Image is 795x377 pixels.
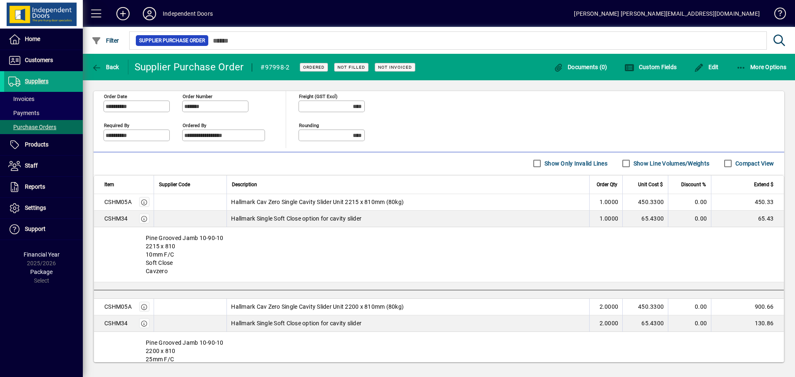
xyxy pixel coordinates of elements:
[543,159,607,168] label: Show Only Invalid Lines
[597,180,617,189] span: Order Qty
[183,93,212,99] mat-label: Order number
[4,198,83,219] a: Settings
[25,162,38,169] span: Staff
[25,183,45,190] span: Reports
[754,180,773,189] span: Extend $
[135,60,244,74] div: Supplier Purchase Order
[25,141,48,148] span: Products
[231,214,361,223] span: Hallmark Single Soft Close option for cavity slider
[4,120,83,134] a: Purchase Orders
[711,315,784,332] td: 130.86
[104,319,128,327] div: CSHM34
[104,214,128,223] div: CSHM34
[668,194,711,211] td: 0.00
[163,7,213,20] div: Independent Doors
[622,194,668,211] td: 450.3300
[25,57,53,63] span: Customers
[299,122,319,128] mat-label: Rounding
[622,315,668,332] td: 65.4300
[337,65,365,70] span: Not Filled
[25,36,40,42] span: Home
[231,198,404,206] span: Hallmark Cav Zero Single Cavity Slider Unit 2215 x 810mm (80kg)
[94,227,784,282] div: Pine Grooved Jamb 10-90-10 2215 x 810 10mm F/C Soft Close Cavzero
[736,64,787,70] span: More Options
[4,156,83,176] a: Staff
[554,64,607,70] span: Documents (0)
[624,64,677,70] span: Custom Fields
[694,64,719,70] span: Edit
[638,180,663,189] span: Unit Cost $
[4,134,83,155] a: Products
[92,37,119,44] span: Filter
[711,211,784,227] td: 65.43
[25,204,46,211] span: Settings
[104,303,132,311] div: CSHM05A
[4,92,83,106] a: Invoices
[574,7,760,20] div: [PERSON_NAME] [PERSON_NAME][EMAIL_ADDRESS][DOMAIN_NAME]
[231,319,361,327] span: Hallmark Single Soft Close option for cavity slider
[25,226,46,232] span: Support
[110,6,136,21] button: Add
[232,180,257,189] span: Description
[589,211,622,227] td: 1.0000
[8,124,56,130] span: Purchase Orders
[711,299,784,315] td: 900.66
[4,106,83,120] a: Payments
[668,211,711,227] td: 0.00
[378,65,412,70] span: Not Invoiced
[139,36,205,45] span: Supplier Purchase Order
[622,60,679,74] button: Custom Fields
[552,60,609,74] button: Documents (0)
[299,93,337,99] mat-label: Freight (GST excl)
[668,315,711,332] td: 0.00
[4,177,83,197] a: Reports
[4,219,83,240] a: Support
[260,61,289,74] div: #97998-2
[768,2,785,29] a: Knowledge Base
[24,251,60,258] span: Financial Year
[734,60,789,74] button: More Options
[734,159,774,168] label: Compact View
[4,50,83,71] a: Customers
[231,303,404,311] span: Hallmark Cav Zero Single Cavity Slider Unit 2200 x 810mm (80kg)
[668,299,711,315] td: 0.00
[92,64,119,70] span: Back
[83,60,128,74] app-page-header-button: Back
[104,180,114,189] span: Item
[692,60,721,74] button: Edit
[136,6,163,21] button: Profile
[622,299,668,315] td: 450.3300
[104,198,132,206] div: CSHM05A
[183,122,206,128] mat-label: Ordered by
[4,29,83,50] a: Home
[303,65,325,70] span: Ordered
[104,93,127,99] mat-label: Order date
[711,194,784,211] td: 450.33
[30,269,53,275] span: Package
[89,60,121,74] button: Back
[159,180,190,189] span: Supplier Code
[25,78,48,84] span: Suppliers
[589,194,622,211] td: 1.0000
[104,122,129,128] mat-label: Required by
[8,110,39,116] span: Payments
[89,33,121,48] button: Filter
[622,211,668,227] td: 65.4300
[589,315,622,332] td: 2.0000
[632,159,709,168] label: Show Line Volumes/Weights
[8,96,34,102] span: Invoices
[681,180,706,189] span: Discount %
[589,299,622,315] td: 2.0000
